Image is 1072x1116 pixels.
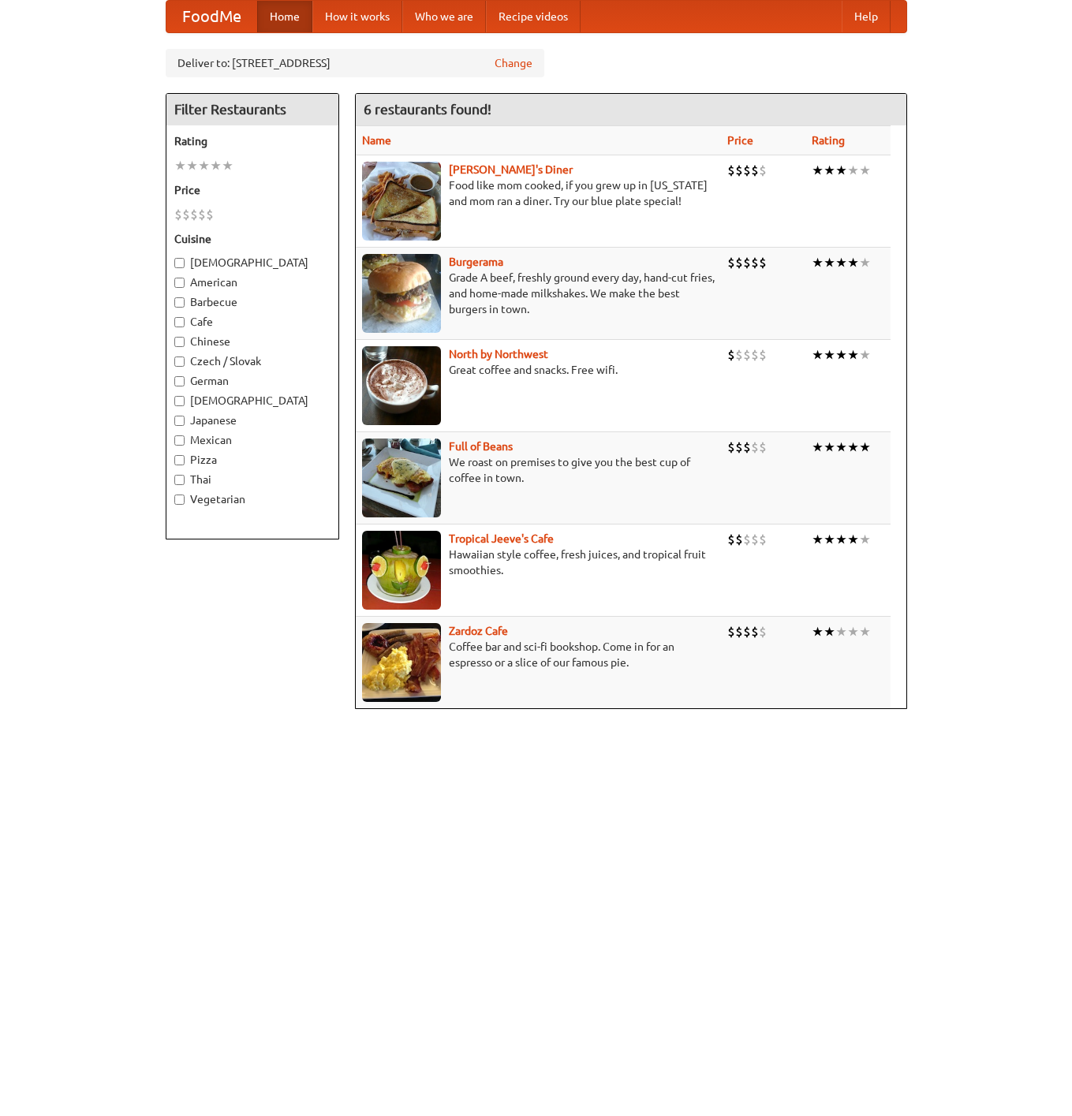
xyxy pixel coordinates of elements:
[824,162,835,179] li: ★
[735,531,743,548] li: $
[859,623,871,640] li: ★
[166,94,338,125] h4: Filter Restaurants
[835,439,847,456] li: ★
[174,475,185,485] input: Thai
[174,317,185,327] input: Cafe
[847,162,859,179] li: ★
[449,440,513,453] a: Full of Beans
[174,274,331,290] label: American
[174,472,331,487] label: Thai
[174,393,331,409] label: [DEMOGRAPHIC_DATA]
[174,255,331,271] label: [DEMOGRAPHIC_DATA]
[759,623,767,640] li: $
[751,439,759,456] li: $
[727,346,735,364] li: $
[312,1,402,32] a: How it works
[847,531,859,548] li: ★
[166,1,257,32] a: FoodMe
[743,162,751,179] li: $
[751,531,759,548] li: $
[449,256,503,268] b: Burgerama
[174,337,185,347] input: Chinese
[257,1,312,32] a: Home
[759,162,767,179] li: $
[735,162,743,179] li: $
[812,531,824,548] li: ★
[727,254,735,271] li: $
[759,439,767,456] li: $
[174,258,185,268] input: [DEMOGRAPHIC_DATA]
[362,134,391,147] a: Name
[859,254,871,271] li: ★
[198,157,210,174] li: ★
[751,254,759,271] li: $
[812,134,845,147] a: Rating
[743,623,751,640] li: $
[174,278,185,288] input: American
[835,346,847,364] li: ★
[190,206,198,223] li: $
[812,254,824,271] li: ★
[222,157,233,174] li: ★
[727,439,735,456] li: $
[174,294,331,310] label: Barbecue
[727,531,735,548] li: $
[824,531,835,548] li: ★
[859,162,871,179] li: ★
[362,639,715,670] p: Coffee bar and sci-fi bookshop. Come in for an espresso or a slice of our famous pie.
[362,270,715,317] p: Grade A beef, freshly ground every day, hand-cut fries, and home-made milkshakes. We make the bes...
[449,625,508,637] b: Zardoz Cafe
[743,254,751,271] li: $
[174,334,331,349] label: Chinese
[362,531,441,610] img: jeeves.jpg
[206,206,214,223] li: $
[362,439,441,517] img: beans.jpg
[824,346,835,364] li: ★
[727,162,735,179] li: $
[449,532,554,545] a: Tropical Jeeve's Cafe
[174,182,331,198] h5: Price
[847,346,859,364] li: ★
[735,623,743,640] li: $
[174,297,185,308] input: Barbecue
[174,133,331,149] h5: Rating
[174,157,186,174] li: ★
[835,531,847,548] li: ★
[743,346,751,364] li: $
[847,439,859,456] li: ★
[182,206,190,223] li: $
[751,346,759,364] li: $
[727,134,753,147] a: Price
[210,157,222,174] li: ★
[495,55,532,71] a: Change
[727,623,735,640] li: $
[486,1,581,32] a: Recipe videos
[449,163,573,176] a: [PERSON_NAME]'s Diner
[449,348,548,360] a: North by Northwest
[166,49,544,77] div: Deliver to: [STREET_ADDRESS]
[842,1,891,32] a: Help
[362,254,441,333] img: burgerama.jpg
[362,162,441,241] img: sallys.jpg
[759,531,767,548] li: $
[362,362,715,378] p: Great coffee and snacks. Free wifi.
[743,439,751,456] li: $
[743,531,751,548] li: $
[364,102,491,117] ng-pluralize: 6 restaurants found!
[824,623,835,640] li: ★
[812,162,824,179] li: ★
[174,412,331,428] label: Japanese
[174,455,185,465] input: Pizza
[174,356,185,367] input: Czech / Slovak
[174,353,331,369] label: Czech / Slovak
[812,623,824,640] li: ★
[735,439,743,456] li: $
[362,454,715,486] p: We roast on premises to give you the best cup of coffee in town.
[402,1,486,32] a: Who we are
[174,376,185,386] input: German
[751,162,759,179] li: $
